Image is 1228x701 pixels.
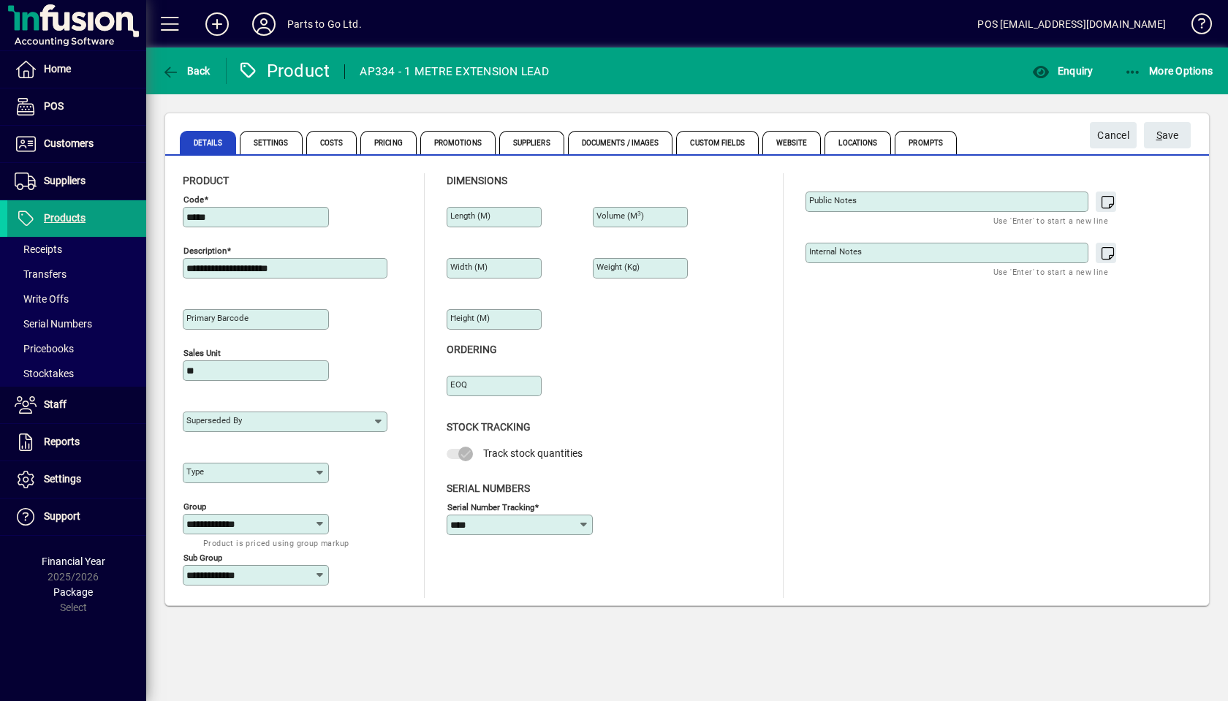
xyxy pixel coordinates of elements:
[447,175,507,186] span: Dimensions
[596,211,644,221] mat-label: Volume (m )
[7,461,146,498] a: Settings
[7,163,146,200] a: Suppliers
[450,379,467,390] mat-label: EOQ
[7,336,146,361] a: Pricebooks
[44,398,67,410] span: Staff
[1032,65,1093,77] span: Enquiry
[7,88,146,125] a: POS
[180,131,236,154] span: Details
[977,12,1166,36] div: POS [EMAIL_ADDRESS][DOMAIN_NAME]
[1124,65,1213,77] span: More Options
[203,534,349,551] mat-hint: Product is priced using group markup
[637,210,641,217] sup: 3
[762,131,822,154] span: Website
[7,51,146,88] a: Home
[568,131,673,154] span: Documents / Images
[186,313,249,323] mat-label: Primary barcode
[1156,124,1179,148] span: ave
[1156,129,1162,141] span: S
[183,501,206,512] mat-label: Group
[15,343,74,355] span: Pricebooks
[186,466,204,477] mat-label: Type
[447,344,497,355] span: Ordering
[447,501,534,512] mat-label: Serial Number tracking
[240,131,303,154] span: Settings
[15,268,67,280] span: Transfers
[146,58,227,84] app-page-header-button: Back
[238,59,330,83] div: Product
[993,263,1108,280] mat-hint: Use 'Enter' to start a new line
[15,318,92,330] span: Serial Numbers
[360,60,549,83] div: AP334 - 1 METRE EXTENSION LEAD
[44,63,71,75] span: Home
[287,12,362,36] div: Parts to Go Ltd.
[7,262,146,287] a: Transfers
[7,126,146,162] a: Customers
[44,510,80,522] span: Support
[420,131,496,154] span: Promotions
[42,556,105,567] span: Financial Year
[44,100,64,112] span: POS
[1121,58,1217,84] button: More Options
[194,11,240,37] button: Add
[809,246,862,257] mat-label: Internal Notes
[809,195,857,205] mat-label: Public Notes
[7,237,146,262] a: Receipts
[993,212,1108,229] mat-hint: Use 'Enter' to start a new line
[1090,122,1137,148] button: Cancel
[15,368,74,379] span: Stocktakes
[7,311,146,336] a: Serial Numbers
[183,553,222,563] mat-label: Sub group
[450,211,490,221] mat-label: Length (m)
[450,262,488,272] mat-label: Width (m)
[7,387,146,423] a: Staff
[158,58,214,84] button: Back
[676,131,758,154] span: Custom Fields
[44,436,80,447] span: Reports
[240,11,287,37] button: Profile
[53,586,93,598] span: Package
[360,131,417,154] span: Pricing
[499,131,564,154] span: Suppliers
[7,424,146,461] a: Reports
[825,131,891,154] span: Locations
[306,131,357,154] span: Costs
[7,287,146,311] a: Write Offs
[450,313,490,323] mat-label: Height (m)
[596,262,640,272] mat-label: Weight (Kg)
[15,293,69,305] span: Write Offs
[183,246,227,256] mat-label: Description
[44,212,86,224] span: Products
[162,65,211,77] span: Back
[44,137,94,149] span: Customers
[1097,124,1129,148] span: Cancel
[186,415,242,425] mat-label: Superseded by
[183,175,229,186] span: Product
[483,447,583,459] span: Track stock quantities
[44,175,86,186] span: Suppliers
[7,499,146,535] a: Support
[895,131,957,154] span: Prompts
[1144,122,1191,148] button: Save
[44,473,81,485] span: Settings
[183,194,204,205] mat-label: Code
[447,482,530,494] span: Serial Numbers
[15,243,62,255] span: Receipts
[1180,3,1210,50] a: Knowledge Base
[183,348,221,358] mat-label: Sales unit
[447,421,531,433] span: Stock Tracking
[1028,58,1096,84] button: Enquiry
[7,361,146,386] a: Stocktakes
